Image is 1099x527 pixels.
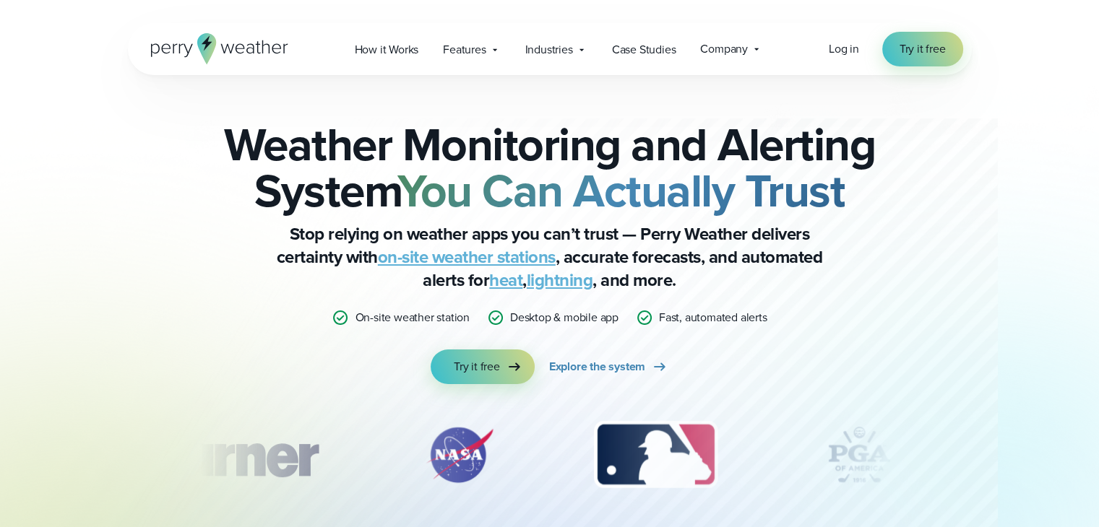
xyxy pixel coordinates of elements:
[342,35,431,64] a: How it Works
[549,349,668,384] a: Explore the system
[829,40,859,58] a: Log in
[409,419,510,491] div: 2 of 12
[659,309,767,326] p: Fast, automated alerts
[612,41,676,58] span: Case Studies
[579,419,732,491] img: MLB.svg
[549,358,645,375] span: Explore the system
[355,309,469,326] p: On-site weather station
[900,40,946,58] span: Try it free
[200,121,900,214] h2: Weather Monitoring and Alerting System
[443,41,486,58] span: Features
[801,419,917,491] div: 4 of 12
[200,419,900,498] div: slideshow
[355,41,419,58] span: How it Works
[829,40,859,57] span: Log in
[431,349,535,384] a: Try it free
[525,41,573,58] span: Industries
[600,35,689,64] a: Case Studies
[882,32,963,66] a: Try it free
[579,419,732,491] div: 3 of 12
[134,419,339,491] div: 1 of 12
[510,309,619,326] p: Desktop & mobile app
[489,267,522,293] a: heat
[801,419,917,491] img: PGA.svg
[409,419,510,491] img: NASA.svg
[527,267,593,293] a: lightning
[261,222,839,292] p: Stop relying on weather apps you can’t trust — Perry Weather delivers certainty with , accurate f...
[454,358,500,375] span: Try it free
[134,419,339,491] img: Turner-Construction_1.svg
[397,157,845,225] strong: You Can Actually Trust
[378,244,556,270] a: on-site weather stations
[700,40,748,58] span: Company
